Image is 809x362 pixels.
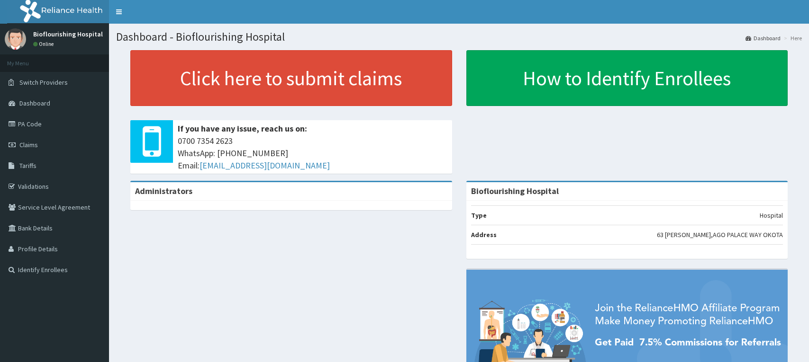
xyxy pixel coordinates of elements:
[33,31,103,37] p: Bioflourishing Hospital
[745,34,781,42] a: Dashboard
[19,161,36,170] span: Tariffs
[33,41,56,47] a: Online
[5,28,26,50] img: User Image
[466,50,788,106] a: How to Identify Enrollees
[178,135,447,171] span: 0700 7354 2623 WhatsApp: [PHONE_NUMBER] Email:
[471,211,487,220] b: Type
[135,185,192,196] b: Administrators
[200,160,330,171] a: [EMAIL_ADDRESS][DOMAIN_NAME]
[19,78,68,87] span: Switch Providers
[116,31,802,43] h1: Dashboard - Bioflourishing Hospital
[471,185,559,196] strong: Bioflourishing Hospital
[130,50,452,106] a: Click here to submit claims
[19,99,50,107] span: Dashboard
[178,123,307,134] b: If you have any issue, reach us on:
[657,230,783,239] p: 63 [PERSON_NAME],AGO PALACE WAY OKOTA
[19,141,38,149] span: Claims
[760,211,783,220] p: Hospital
[782,34,802,42] li: Here
[471,230,497,239] b: Address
